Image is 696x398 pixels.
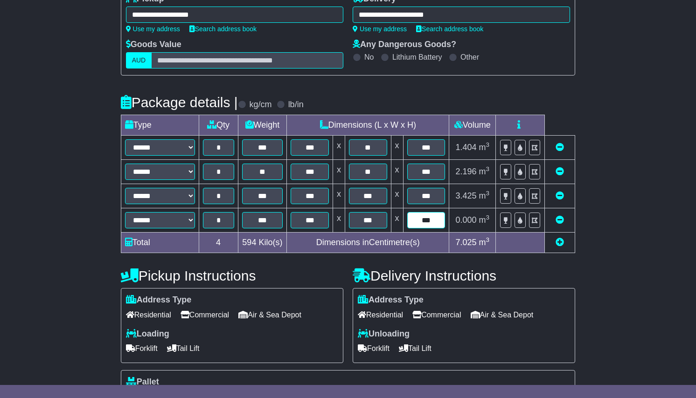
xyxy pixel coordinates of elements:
label: Other [460,53,479,62]
td: 4 [199,233,238,253]
span: m [479,238,490,247]
span: 3.425 [456,191,477,200]
td: x [333,136,345,160]
a: Remove this item [556,143,564,152]
td: Weight [238,115,287,136]
td: Type [121,115,199,136]
a: Search address book [189,25,257,33]
sup: 3 [486,236,490,243]
td: Dimensions (L x W x H) [287,115,449,136]
span: m [479,191,490,200]
td: x [391,208,403,233]
h4: Package details | [121,95,238,110]
sup: 3 [486,165,490,172]
sup: 3 [486,190,490,197]
label: lb/in [288,100,304,110]
td: x [391,184,403,208]
label: Lithium Battery [392,53,442,62]
span: 7.025 [456,238,477,247]
span: m [479,143,490,152]
span: Air & Sea Depot [238,308,301,322]
span: Commercial [181,308,229,322]
a: Use my address [126,25,180,33]
td: Kilo(s) [238,233,287,253]
h4: Pickup Instructions [121,268,343,283]
span: 2.196 [456,167,477,176]
label: kg/cm [250,100,272,110]
span: Forklift [358,341,390,356]
label: No [364,53,374,62]
span: Tail Lift [167,341,200,356]
td: x [333,208,345,233]
td: Dimensions in Centimetre(s) [287,233,449,253]
span: Tail Lift [399,341,432,356]
span: m [479,215,490,225]
td: x [391,160,403,184]
sup: 3 [486,141,490,148]
a: Add new item [556,238,564,247]
sup: 3 [486,214,490,221]
a: Search address book [416,25,483,33]
td: x [391,136,403,160]
label: Goods Value [126,40,181,50]
label: Unloading [358,329,410,339]
label: Pallet [126,377,159,387]
span: Air & Sea Depot [471,308,534,322]
span: Residential [358,308,403,322]
td: x [333,160,345,184]
span: Residential [126,308,171,322]
span: Commercial [412,308,461,322]
span: Forklift [126,341,158,356]
td: Volume [449,115,496,136]
a: Use my address [353,25,407,33]
a: Remove this item [556,215,564,225]
label: AUD [126,52,152,69]
span: 594 [242,238,256,247]
span: m [479,167,490,176]
td: Qty [199,115,238,136]
label: Address Type [358,295,424,305]
label: Loading [126,329,169,339]
label: Any Dangerous Goods? [353,40,456,50]
label: Address Type [126,295,192,305]
a: Remove this item [556,191,564,200]
td: x [333,184,345,208]
h4: Delivery Instructions [353,268,575,283]
span: 0.000 [456,215,477,225]
span: 1.404 [456,143,477,152]
td: Total [121,233,199,253]
a: Remove this item [556,167,564,176]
